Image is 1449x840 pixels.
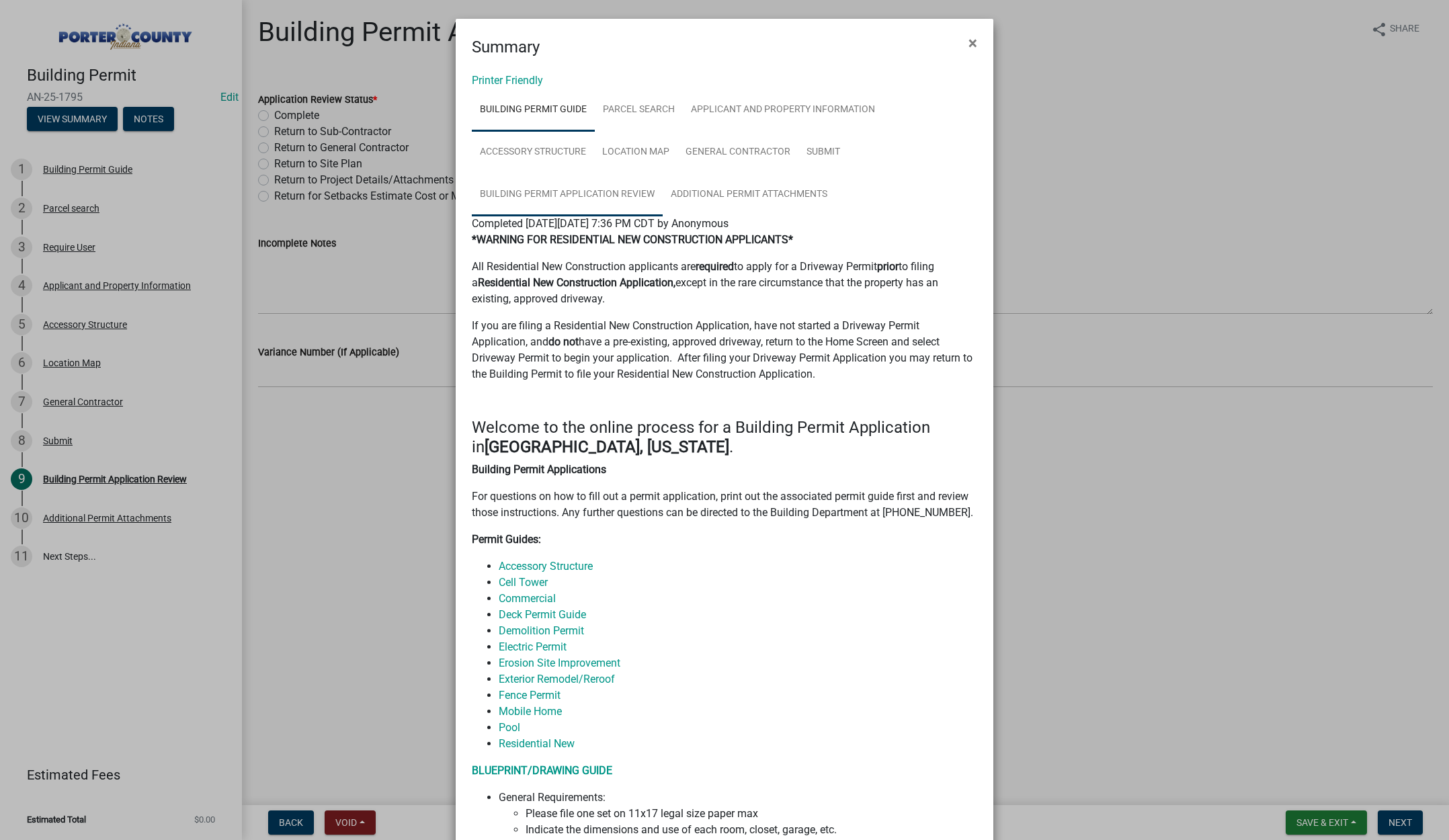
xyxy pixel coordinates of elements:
strong: [GEOGRAPHIC_DATA], [US_STATE] [485,437,729,456]
a: Applicant and Property Information [683,89,883,132]
a: Erosion Site Improvement [499,657,620,669]
li: General Requirements: [499,790,977,838]
a: Building Permit Application Review [472,173,663,216]
p: For questions on how to fill out a permit application, print out the associated permit guide firs... [472,489,977,521]
strong: do not [548,335,579,348]
strong: required [696,260,734,273]
a: Accessory Structure [499,560,593,573]
a: Accessory Structure [472,131,594,174]
a: Parcel search [595,89,683,132]
a: Exterior Remodel/Reroof [499,673,615,685]
strong: Building Permit Applications [472,463,606,476]
strong: Permit Guides: [472,533,541,546]
p: If you are filing a Residential New Construction Application, have not started a Driveway Permit ... [472,318,977,382]
li: Please file one set on 11x17 legal size paper max [526,806,977,822]
a: Mobile Home [499,705,562,718]
p: All Residential New Construction applicants are to apply for a Driveway Permit to filing a except... [472,259,977,307]
a: Submit [798,131,848,174]
h4: Summary [472,35,540,59]
h4: Welcome to the online process for a Building Permit Application in . [472,418,977,457]
a: Demolition Permit [499,624,584,637]
span: Completed [DATE][DATE] 7:36 PM CDT by Anonymous [472,217,729,230]
a: Deck Permit Guide [499,608,586,621]
a: BLUEPRINT/DRAWING GUIDE [472,764,612,777]
a: Pool [499,721,520,734]
a: Electric Permit [499,640,567,653]
a: Building Permit Guide [472,89,595,132]
a: Commercial [499,592,556,605]
a: General Contractor [677,131,798,174]
a: Additional Permit Attachments [663,173,835,216]
strong: *WARNING FOR RESIDENTIAL NEW CONSTRUCTION APPLICANTS* [472,233,793,246]
li: Indicate the dimensions and use of each room, closet, garage, etc. [526,822,977,838]
span: × [968,34,977,52]
strong: Residential New Construction Application, [478,276,675,289]
strong: prior [877,260,899,273]
a: Printer Friendly [472,74,543,87]
a: Residential New [499,737,575,750]
a: Fence Permit [499,689,561,702]
button: Close [958,24,988,62]
a: Cell Tower [499,576,548,589]
a: Location Map [594,131,677,174]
